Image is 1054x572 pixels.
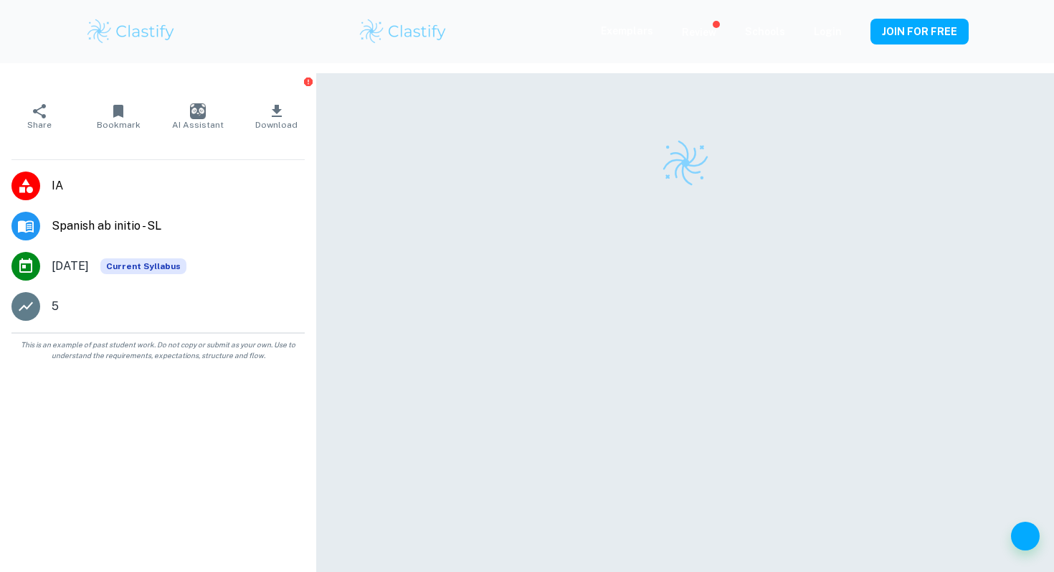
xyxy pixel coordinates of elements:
[660,138,711,188] img: Clastify logo
[52,177,305,194] span: IA
[358,17,449,46] img: Clastify logo
[682,24,716,40] p: Review
[85,17,176,46] img: Clastify logo
[745,26,785,37] a: Schools
[27,120,52,130] span: Share
[100,258,186,274] div: This exemplar is based on the current syllabus. Feel free to refer to it for inspiration/ideas wh...
[255,120,298,130] span: Download
[870,19,969,44] button: JOIN FOR FREE
[52,217,305,235] span: Spanish ab initio - SL
[52,258,89,275] span: [DATE]
[52,298,59,315] p: 5
[814,26,842,37] a: Login
[237,96,316,136] button: Download
[6,339,310,361] span: This is an example of past student work. Do not copy or submit as your own. Use to understand the...
[190,103,206,119] img: AI Assistant
[100,258,186,274] span: Current Syllabus
[303,76,313,87] button: Report issue
[172,120,224,130] span: AI Assistant
[158,96,237,136] button: AI Assistant
[1011,522,1040,550] button: Help and Feedback
[97,120,141,130] span: Bookmark
[79,96,158,136] button: Bookmark
[601,23,653,39] p: Exemplars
